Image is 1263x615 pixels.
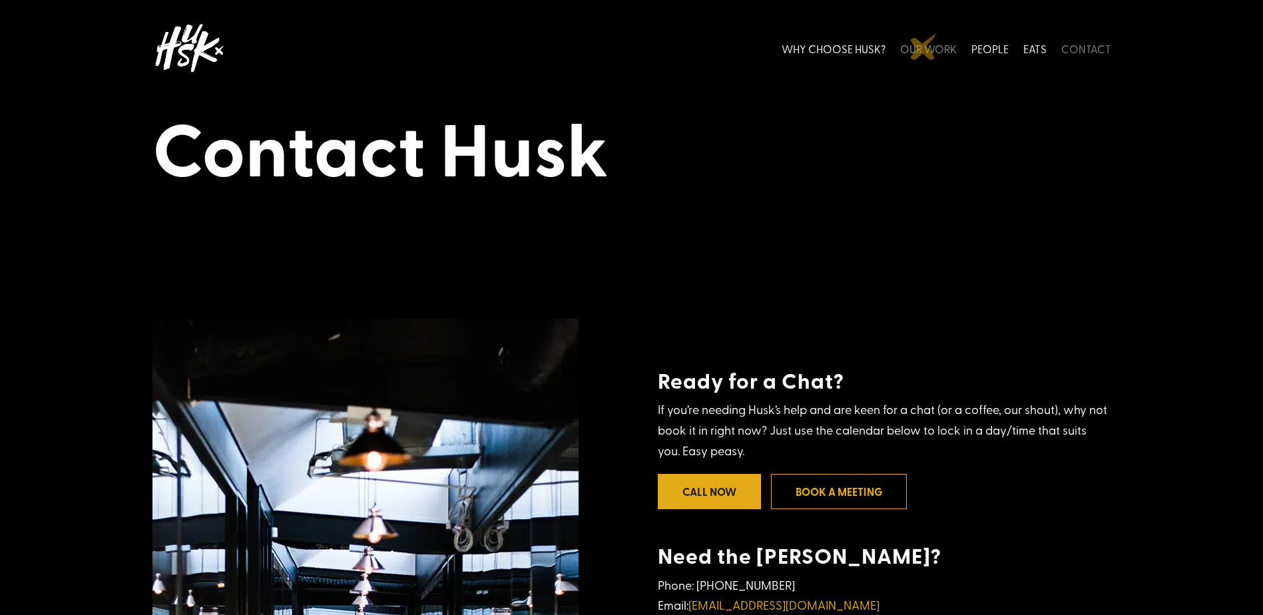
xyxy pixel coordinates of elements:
[658,474,761,509] a: Call Now
[771,474,907,509] a: Book a meeting
[152,19,226,78] img: Husk logo
[900,19,957,78] a: OUR WORK
[658,399,1111,461] p: If you’re needing Husk’s help and are keen for a chat (or a coffee, our shout), why not book it i...
[152,104,1111,198] h1: Contact Husk
[782,19,885,78] a: WHY CHOOSE HUSK?
[971,19,1009,78] a: PEOPLE
[1023,19,1047,78] a: EATS
[688,596,880,613] a: [EMAIL_ADDRESS][DOMAIN_NAME]
[658,367,1111,399] h4: Ready for a Chat?
[1061,19,1111,78] a: CONTACT
[658,542,1111,574] h4: Need the [PERSON_NAME]?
